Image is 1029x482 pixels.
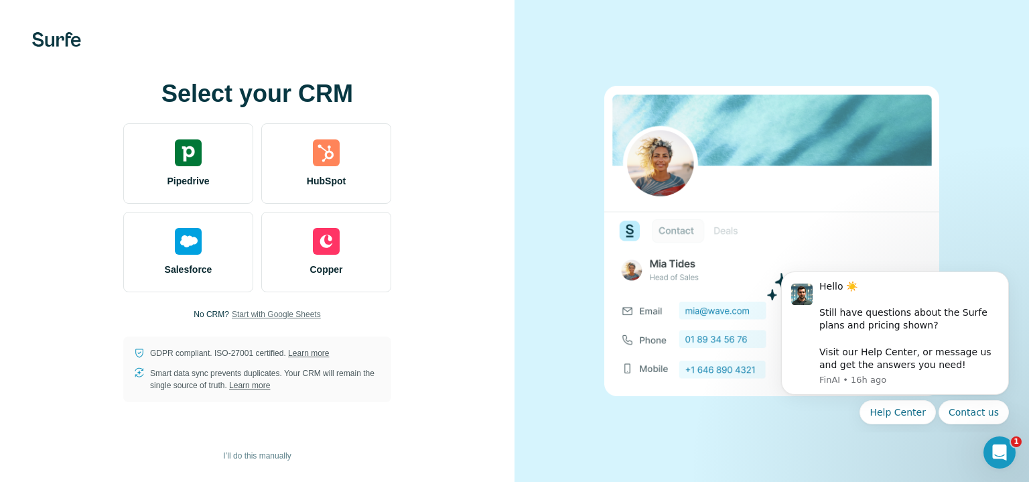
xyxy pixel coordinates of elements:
[214,446,300,466] button: I’ll do this manually
[313,228,340,255] img: copper's logo
[194,308,229,320] p: No CRM?
[983,436,1016,469] iframe: Intercom live chat
[313,139,340,166] img: hubspot's logo
[32,32,81,47] img: Surfe's logo
[175,228,202,255] img: salesforce's logo
[229,381,270,390] a: Learn more
[150,347,329,359] p: GDPR compliant. ISO-27001 certified.
[604,86,939,396] img: none image
[761,259,1029,432] iframe: Intercom notifications message
[223,450,291,462] span: I’ll do this manually
[123,80,391,107] h1: Select your CRM
[288,349,329,358] a: Learn more
[1011,436,1022,447] span: 1
[310,263,343,276] span: Copper
[175,139,202,166] img: pipedrive's logo
[165,263,212,276] span: Salesforce
[167,174,209,188] span: Pipedrive
[150,367,381,391] p: Smart data sync prevents duplicates. Your CRM will remain the single source of truth.
[307,174,346,188] span: HubSpot
[232,308,321,320] button: Start with Google Sheets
